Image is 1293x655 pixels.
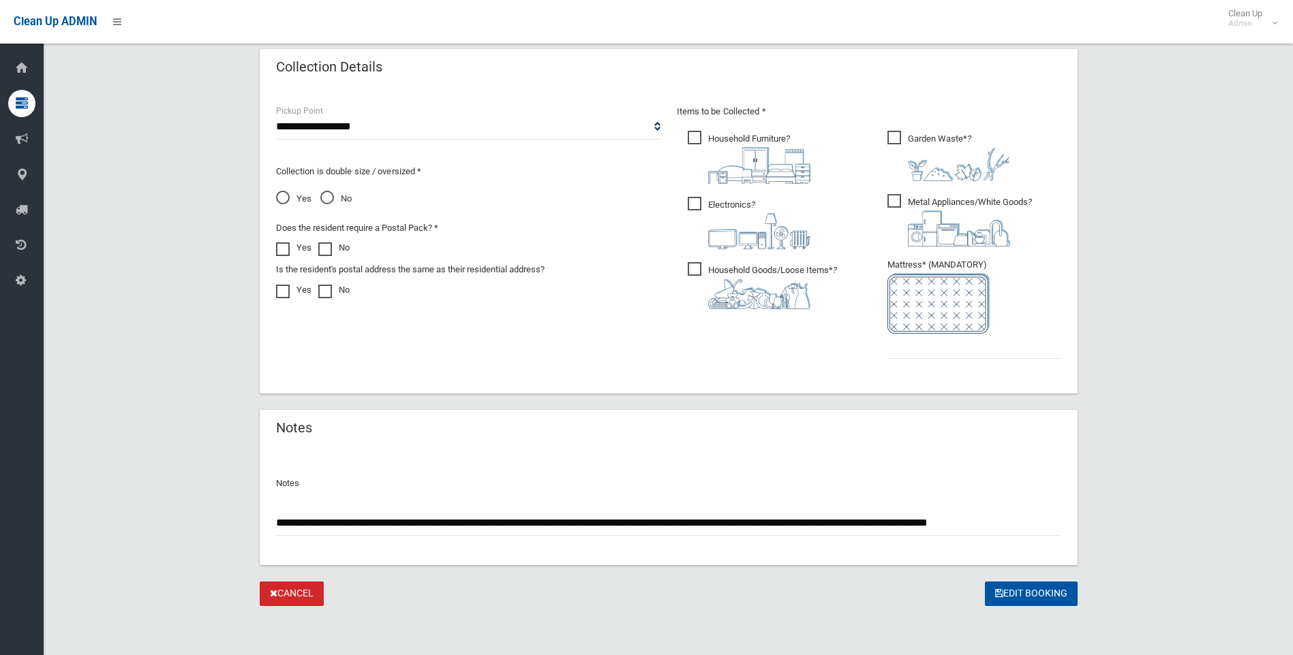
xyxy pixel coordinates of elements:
label: Does the resident require a Postal Pack? * [276,220,438,236]
img: 394712a680b73dbc3d2a6a3a7ffe5a07.png [708,213,810,249]
label: No [318,240,350,256]
i: ? [908,133,1010,181]
label: Yes [276,282,311,298]
img: aa9efdbe659d29b613fca23ba79d85cb.png [708,147,810,184]
span: Garden Waste* [887,131,1010,181]
button: Edit Booking [985,581,1078,607]
i: ? [708,133,810,184]
span: Mattress* (MANDATORY) [887,259,1061,334]
img: b13cc3517677393f34c0a387616ef184.png [708,278,810,309]
span: Metal Appliances/White Goods [887,194,1032,246]
p: Notes [276,475,1061,492]
span: Clean Up [1221,8,1276,29]
img: e7408bece873d2c1783593a074e5cb2f.png [887,273,990,334]
i: ? [908,197,1032,246]
p: Items to be Collected * [677,103,1061,120]
i: ? [708,199,810,249]
a: Cancel [260,581,324,607]
img: 36c1b0289cb1767239cdd3de9e694f19.png [908,210,1010,246]
header: Notes [260,415,329,441]
span: Household Goods/Loose Items* [688,262,837,309]
span: Clean Up ADMIN [14,15,97,28]
span: Electronics [688,197,810,249]
img: 4fd8a5c772b2c999c83690221e5242e0.png [908,147,1010,181]
span: Household Furniture [688,131,810,184]
span: Yes [276,191,311,207]
p: Collection is double size / oversized * [276,163,660,180]
i: ? [708,265,837,309]
small: Admin [1228,18,1262,29]
header: Collection Details [260,54,399,80]
span: No [320,191,352,207]
label: Yes [276,240,311,256]
label: Is the resident's postal address the same as their residential address? [276,261,545,278]
label: No [318,282,350,298]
